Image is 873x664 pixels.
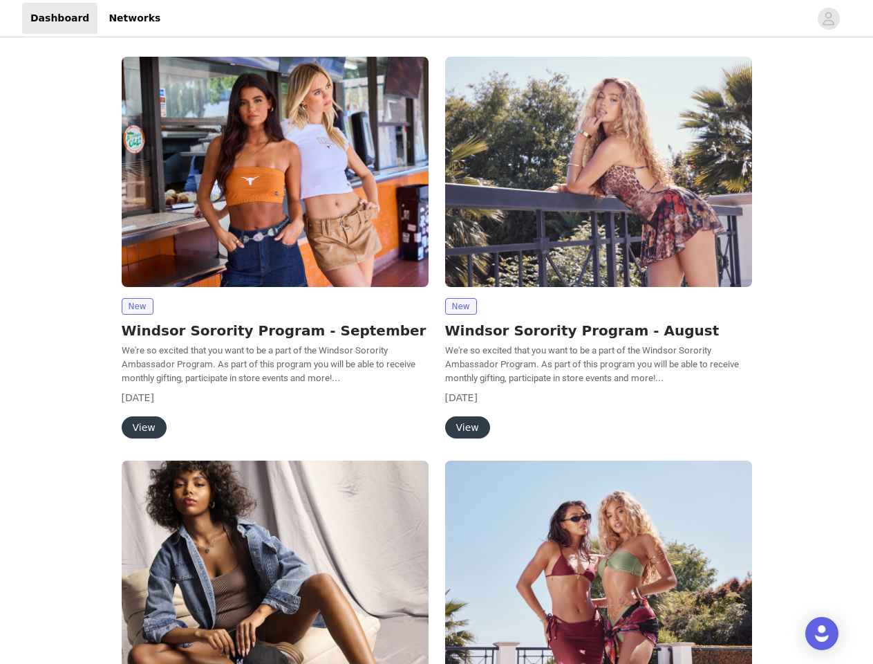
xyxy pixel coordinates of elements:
h2: Windsor Sorority Program - September [122,320,429,341]
button: View [445,416,490,439]
img: Windsor [445,57,752,287]
h2: Windsor Sorority Program - August [445,320,752,341]
div: Open Intercom Messenger [805,617,838,650]
span: We're so excited that you want to be a part of the Windsor Sorority Ambassador Program. As part o... [445,345,739,383]
a: Networks [100,3,169,34]
a: View [445,423,490,433]
span: New [445,298,477,315]
span: New [122,298,153,315]
a: Dashboard [22,3,97,34]
div: avatar [822,8,835,30]
img: Windsor [122,57,429,287]
button: View [122,416,167,439]
span: [DATE] [122,392,154,403]
span: We're so excited that you want to be a part of the Windsor Sorority Ambassador Program. As part o... [122,345,415,383]
span: [DATE] [445,392,478,403]
a: View [122,423,167,433]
